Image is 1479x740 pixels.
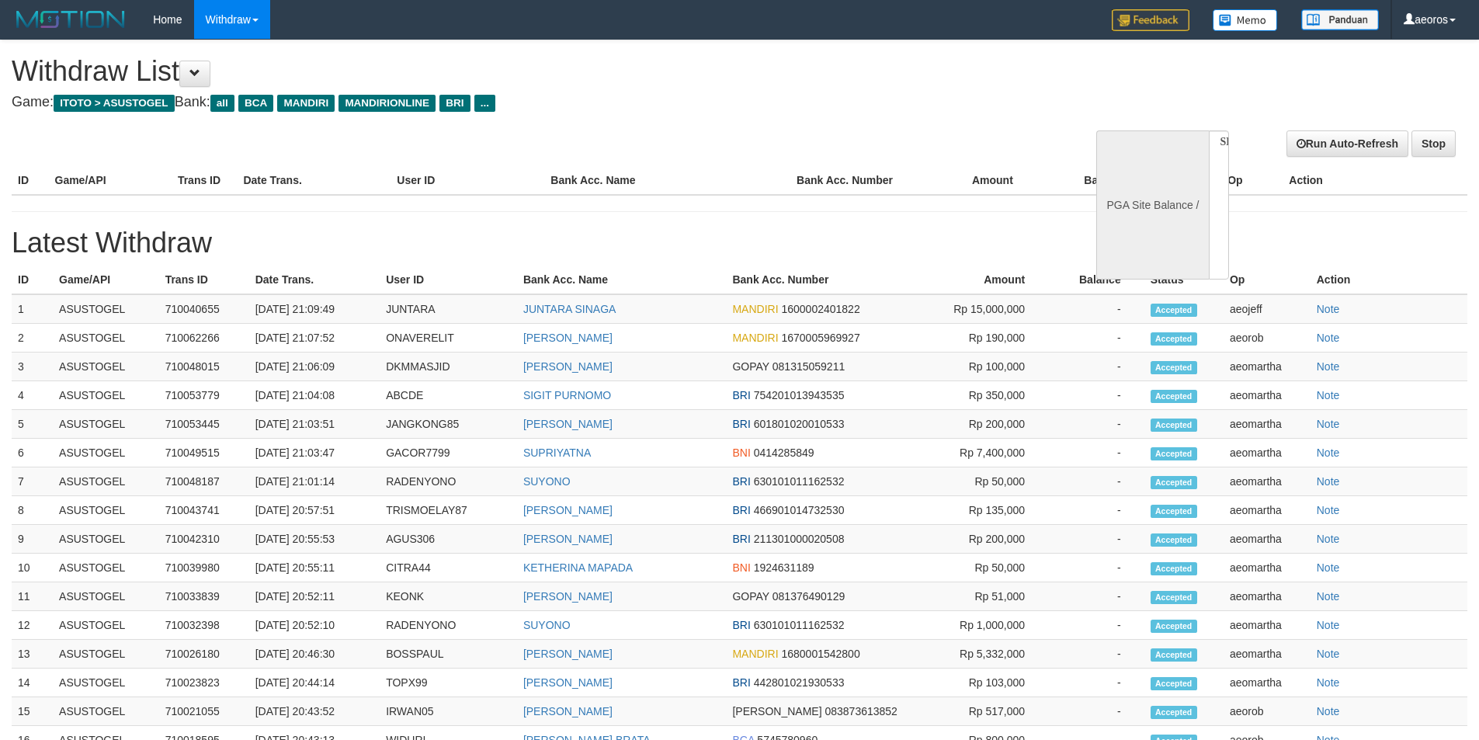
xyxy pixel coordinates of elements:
[237,166,391,195] th: Date Trans.
[1048,669,1144,697] td: -
[1151,620,1197,633] span: Accepted
[927,324,1048,353] td: Rp 190,000
[1048,582,1144,611] td: -
[1048,640,1144,669] td: -
[380,467,517,496] td: RADENYONO
[1151,476,1197,489] span: Accepted
[754,446,814,459] span: 0414285849
[772,590,845,603] span: 081376490129
[12,697,53,726] td: 15
[249,525,380,554] td: [DATE] 20:55:53
[1224,467,1311,496] td: aeomartha
[523,648,613,660] a: [PERSON_NAME]
[12,640,53,669] td: 13
[380,381,517,410] td: ABCDE
[172,166,238,195] th: Trans ID
[1317,648,1340,660] a: Note
[12,228,1467,259] h1: Latest Withdraw
[1151,677,1197,690] span: Accepted
[439,95,470,112] span: BRI
[380,353,517,381] td: DKMMASJID
[53,554,159,582] td: ASUSTOGEL
[1144,266,1224,294] th: Status
[210,95,234,112] span: all
[380,525,517,554] td: AGUS306
[1151,533,1197,547] span: Accepted
[380,697,517,726] td: IRWAN05
[1048,294,1144,324] td: -
[1213,9,1278,31] img: Button%20Memo.svg
[523,475,571,488] a: SUYONO
[523,389,611,401] a: SIGIT PURNOMO
[927,353,1048,381] td: Rp 100,000
[1151,419,1197,432] span: Accepted
[1151,361,1197,374] span: Accepted
[159,697,249,726] td: 710021055
[249,381,380,410] td: [DATE] 21:04:08
[1317,446,1340,459] a: Note
[523,533,613,545] a: [PERSON_NAME]
[12,554,53,582] td: 10
[249,611,380,640] td: [DATE] 20:52:10
[927,611,1048,640] td: Rp 1,000,000
[380,611,517,640] td: RADENYONO
[1048,697,1144,726] td: -
[1048,410,1144,439] td: -
[12,525,53,554] td: 9
[12,95,970,110] h4: Game: Bank:
[732,705,821,717] span: [PERSON_NAME]
[523,418,613,430] a: [PERSON_NAME]
[159,669,249,697] td: 710023823
[12,410,53,439] td: 5
[53,410,159,439] td: ASUSTOGEL
[1301,9,1379,30] img: panduan.png
[380,266,517,294] th: User ID
[1112,9,1189,31] img: Feedback.jpg
[732,619,750,631] span: BRI
[1317,303,1340,315] a: Note
[1151,390,1197,403] span: Accepted
[1224,381,1311,410] td: aeomartha
[772,360,845,373] span: 081315059211
[159,294,249,324] td: 710040655
[732,533,750,545] span: BRI
[380,294,517,324] td: JUNTARA
[159,496,249,525] td: 710043741
[1224,324,1311,353] td: aeorob
[1317,561,1340,574] a: Note
[159,410,249,439] td: 710053445
[12,467,53,496] td: 7
[523,332,613,344] a: [PERSON_NAME]
[1048,467,1144,496] td: -
[1224,266,1311,294] th: Op
[1411,130,1456,157] a: Stop
[380,324,517,353] td: ONAVERELIT
[249,582,380,611] td: [DATE] 20:52:11
[517,266,727,294] th: Bank Acc. Name
[53,353,159,381] td: ASUSTOGEL
[754,619,845,631] span: 630101011162532
[781,648,859,660] span: 1680001542800
[927,640,1048,669] td: Rp 5,332,000
[249,554,380,582] td: [DATE] 20:55:11
[53,467,159,496] td: ASUSTOGEL
[732,561,750,574] span: BNI
[339,95,436,112] span: MANDIRIONLINE
[1317,389,1340,401] a: Note
[249,669,380,697] td: [DATE] 20:44:14
[380,496,517,525] td: TRISMOELAY87
[12,294,53,324] td: 1
[159,467,249,496] td: 710048187
[1224,525,1311,554] td: aeomartha
[380,439,517,467] td: GACOR7799
[523,446,591,459] a: SUPRIYATNA
[1317,590,1340,603] a: Note
[474,95,495,112] span: ...
[927,554,1048,582] td: Rp 50,000
[238,95,273,112] span: BCA
[523,504,613,516] a: [PERSON_NAME]
[1221,166,1283,195] th: Op
[391,166,544,195] th: User ID
[754,389,845,401] span: 754201013943535
[380,640,517,669] td: BOSSPAUL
